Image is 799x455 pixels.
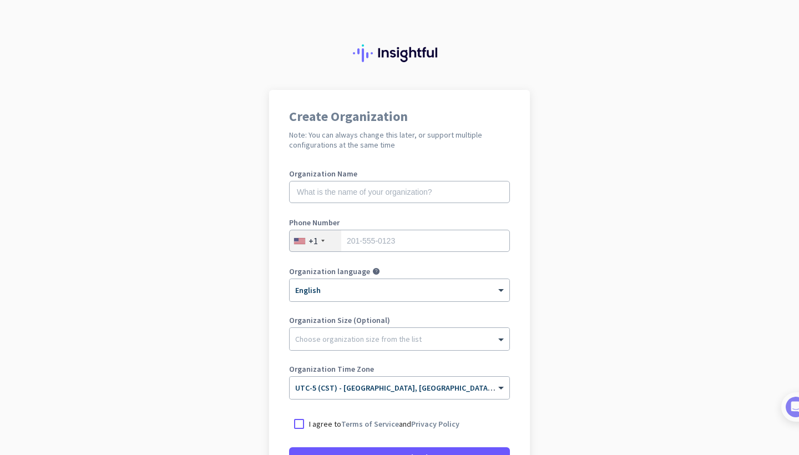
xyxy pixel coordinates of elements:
label: Organization Time Zone [289,365,510,373]
label: Organization Name [289,170,510,178]
a: Terms of Service [341,419,399,429]
h1: Create Organization [289,110,510,123]
h2: Note: You can always change this later, or support multiple configurations at the same time [289,130,510,150]
label: Organization language [289,267,370,275]
input: What is the name of your organization? [289,181,510,203]
label: Phone Number [289,219,510,226]
input: 201-555-0123 [289,230,510,252]
p: I agree to and [309,418,459,429]
i: help [372,267,380,275]
img: Insightful [353,44,446,62]
a: Privacy Policy [411,419,459,429]
div: +1 [309,235,318,246]
label: Organization Size (Optional) [289,316,510,324]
